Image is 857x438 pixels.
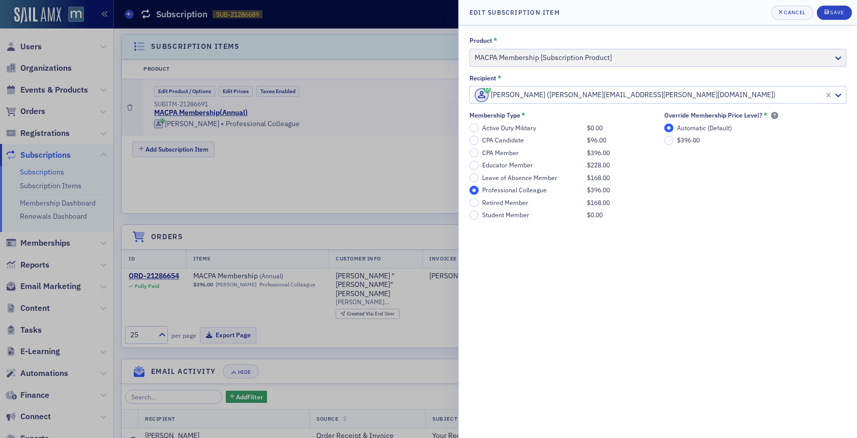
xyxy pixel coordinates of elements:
div: Professional Colleague [482,186,582,194]
span: $228.00 [587,161,610,169]
abbr: This field is required [497,74,501,83]
div: CPA Candidate [482,136,582,144]
span: $168.00 [587,173,610,182]
input: Retired Member$168.00 [469,198,479,208]
button: Cancel [771,6,813,20]
input: Professional Colleague$396.00 [469,186,479,195]
div: Leave of Absence Member [482,174,582,182]
div: Membership Type [469,111,520,119]
input: Automatic (Default) [664,124,673,133]
span: $96.00 [587,136,606,144]
span: $0.00 [587,124,603,132]
span: $396.00 [587,149,610,157]
span: $0.00 [587,211,603,219]
span: $168.00 [587,198,610,207]
input: Leave of Absence Member$168.00 [469,173,479,183]
div: Recipient [469,74,496,82]
input: Educator Member$228.00 [469,161,479,170]
div: Retired Member [482,199,582,207]
span: Automatic (Default) [677,124,732,132]
div: Save [830,10,844,15]
h4: Edit Subscription Item [469,8,560,17]
span: $396.00 [677,136,700,144]
div: [PERSON_NAME] ([PERSON_NAME][EMAIL_ADDRESS][PERSON_NAME][DOMAIN_NAME]) [475,88,822,102]
div: Product [469,37,492,44]
div: Override Membership Price Level? [664,111,762,119]
div: Active Duty Military [482,124,582,132]
abbr: This field is required [763,111,767,120]
div: CPA Member [482,149,582,157]
abbr: This field is required [521,111,525,120]
input: CPA Member$396.00 [469,149,479,158]
button: Save [817,6,852,20]
input: CPA Candidate$96.00 [469,136,479,145]
div: Cancel [784,10,805,15]
span: $396.00 [587,186,610,194]
input: Student Member$0.00 [469,211,479,220]
input: Active Duty Military$0.00 [469,124,479,133]
div: Student Member [482,211,582,219]
div: Educator Member [482,161,582,169]
input: $396.00 [664,136,673,145]
abbr: This field is required [493,36,497,45]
